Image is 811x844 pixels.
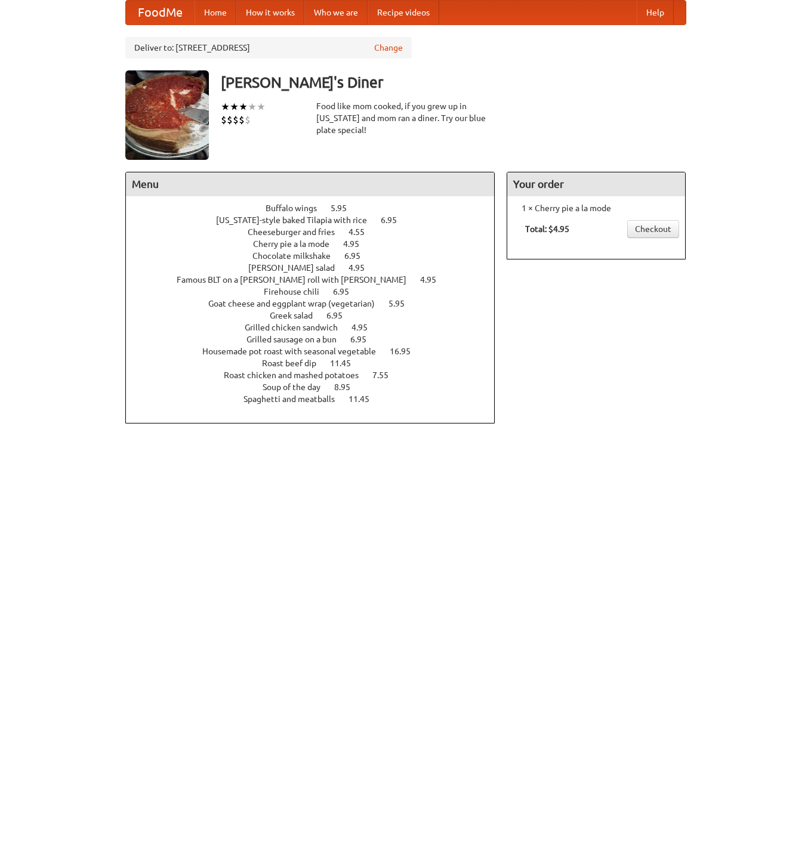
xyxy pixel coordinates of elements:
[224,370,371,380] span: Roast chicken and mashed potatoes
[304,1,368,24] a: Who we are
[125,37,412,58] div: Deliver to: [STREET_ADDRESS]
[316,100,495,136] div: Food like mom cooked, if you grew up in [US_STATE] and mom ran a diner. Try our blue plate special!
[221,70,686,94] h3: [PERSON_NAME]'s Diner
[195,1,236,24] a: Home
[266,203,329,213] span: Buffalo wings
[252,251,383,261] a: Chocolate milkshake 6.95
[216,215,419,225] a: [US_STATE]-style baked Tilapia with rice 6.95
[349,227,377,237] span: 4.55
[177,275,418,285] span: Famous BLT on a [PERSON_NAME] roll with [PERSON_NAME]
[350,335,378,344] span: 6.95
[334,382,362,392] span: 8.95
[243,394,347,404] span: Spaghetti and meatballs
[262,358,328,368] span: Roast beef dip
[208,299,427,308] a: Goat cheese and eggplant wrap (vegetarian) 5.95
[344,251,372,261] span: 6.95
[349,394,381,404] span: 11.45
[243,394,391,404] a: Spaghetti and meatballs 11.45
[245,323,390,332] a: Grilled chicken sandwich 4.95
[627,220,679,238] a: Checkout
[221,100,230,113] li: ★
[253,239,341,249] span: Cherry pie a la mode
[239,100,248,113] li: ★
[637,1,674,24] a: Help
[266,203,369,213] a: Buffalo wings 5.95
[248,263,387,273] a: [PERSON_NAME] salad 4.95
[202,347,388,356] span: Housemade pot roast with seasonal vegetable
[252,251,343,261] span: Chocolate milkshake
[257,100,266,113] li: ★
[264,287,331,296] span: Firehouse chili
[208,299,387,308] span: Goat cheese and eggplant wrap (vegetarian)
[236,1,304,24] a: How it works
[368,1,439,24] a: Recipe videos
[264,287,371,296] a: Firehouse chili 6.95
[270,311,365,320] a: Greek salad 6.95
[248,227,387,237] a: Cheeseburger and fries 4.55
[125,70,209,160] img: angular.jpg
[270,311,325,320] span: Greek salad
[374,42,403,54] a: Change
[331,203,359,213] span: 5.95
[248,263,347,273] span: [PERSON_NAME] salad
[216,215,379,225] span: [US_STATE]-style baked Tilapia with rice
[372,370,400,380] span: 7.55
[253,239,381,249] a: Cherry pie a la mode 4.95
[513,202,679,214] li: 1 × Cherry pie a la mode
[224,370,411,380] a: Roast chicken and mashed potatoes 7.55
[263,382,332,392] span: Soup of the day
[246,335,349,344] span: Grilled sausage on a bun
[248,100,257,113] li: ★
[351,323,380,332] span: 4.95
[381,215,409,225] span: 6.95
[333,287,361,296] span: 6.95
[221,113,227,126] li: $
[177,275,458,285] a: Famous BLT on a [PERSON_NAME] roll with [PERSON_NAME] 4.95
[239,113,245,126] li: $
[246,335,388,344] a: Grilled sausage on a bun 6.95
[230,100,239,113] li: ★
[263,382,372,392] a: Soup of the day 8.95
[326,311,354,320] span: 6.95
[349,263,377,273] span: 4.95
[343,239,371,249] span: 4.95
[330,358,363,368] span: 11.45
[390,347,423,356] span: 16.95
[202,347,433,356] a: Housemade pot roast with seasonal vegetable 16.95
[388,299,417,308] span: 5.95
[525,224,569,234] b: Total: $4.95
[126,1,195,24] a: FoodMe
[248,227,347,237] span: Cheeseburger and fries
[245,323,350,332] span: Grilled chicken sandwich
[245,113,251,126] li: $
[126,172,495,196] h4: Menu
[262,358,373,368] a: Roast beef dip 11.45
[227,113,233,126] li: $
[507,172,685,196] h4: Your order
[420,275,448,285] span: 4.95
[233,113,239,126] li: $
